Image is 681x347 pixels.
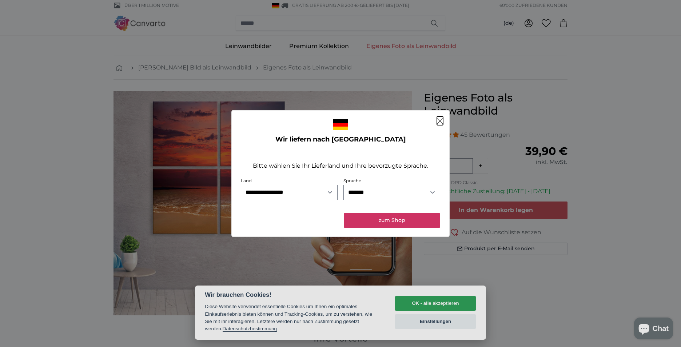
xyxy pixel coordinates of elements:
button: Schließen [437,116,443,125]
p: Bitte wählen Sie Ihr Lieferland und Ihre bevorzugte Sprache. [253,161,428,170]
label: Sprache [343,178,361,183]
h4: Wir liefern nach [GEOGRAPHIC_DATA] [241,135,440,145]
button: zum Shop [344,213,440,228]
label: Land [241,178,252,183]
img: Deutschland [333,119,348,130]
